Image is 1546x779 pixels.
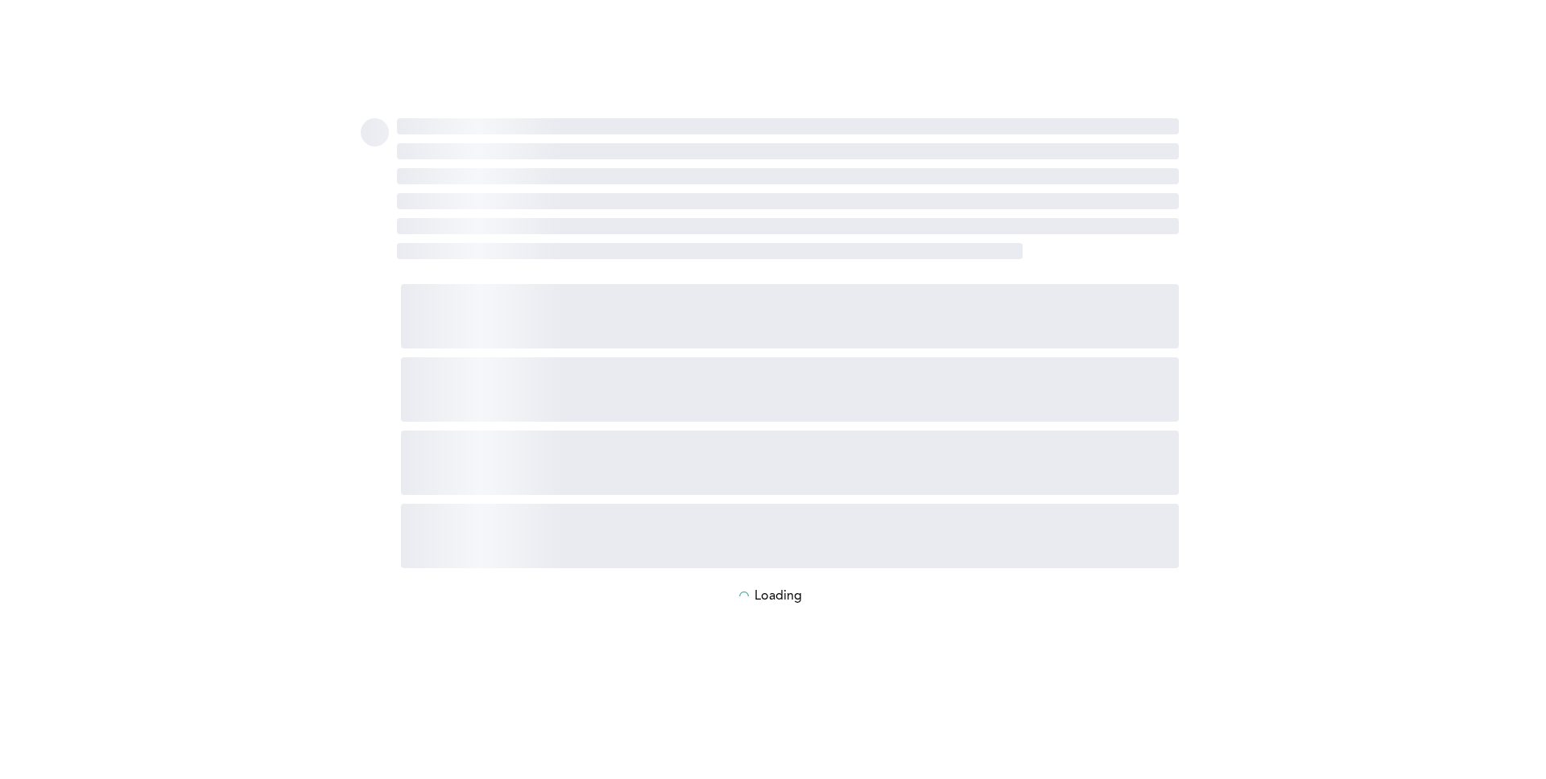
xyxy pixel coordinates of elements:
[401,284,1179,348] span: ‌
[754,589,802,604] p: Loading
[401,431,1179,495] span: ‌
[401,357,1179,422] span: ‌
[401,504,1179,568] span: ‌
[397,168,1179,184] span: ‌
[397,218,1179,234] span: ‌
[397,143,1179,159] span: ‌
[397,243,1023,259] span: ‌
[397,193,1179,209] span: ‌
[361,118,389,146] span: ‌
[397,118,1179,134] span: ‌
